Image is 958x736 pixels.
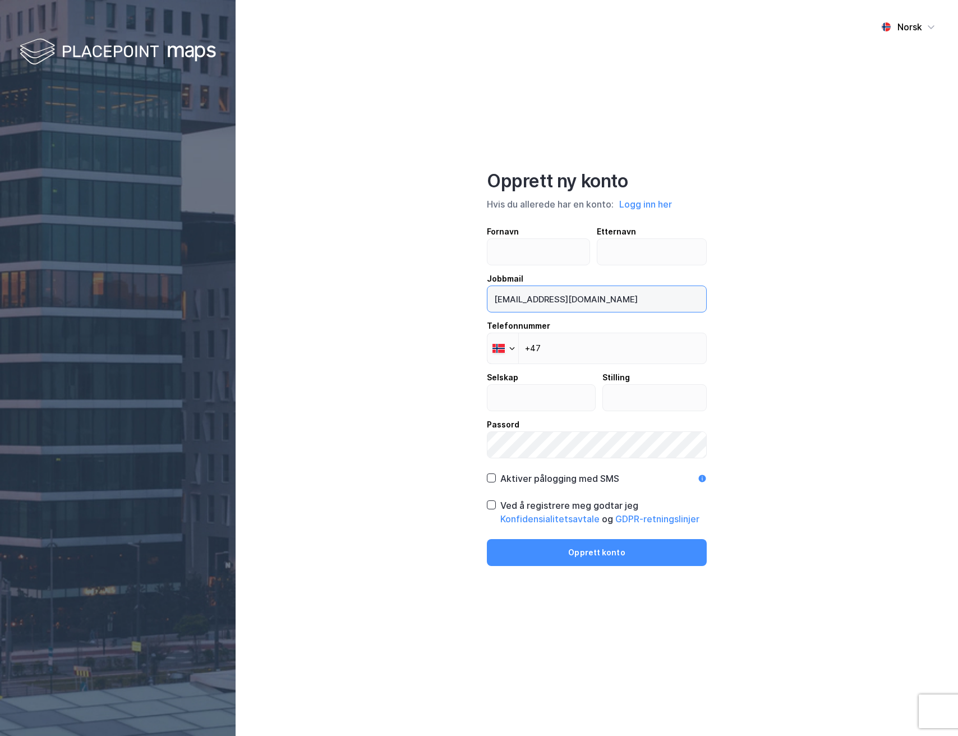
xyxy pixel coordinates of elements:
div: Selskap [487,371,596,384]
button: Opprett konto [487,539,707,566]
iframe: Chat Widget [902,682,958,736]
div: Etternavn [597,225,707,238]
div: Stilling [602,371,707,384]
div: Jobbmail [487,272,707,286]
button: Logg inn her [616,197,675,211]
div: Norsk [897,20,922,34]
div: Kontrollprogram for chat [902,682,958,736]
img: logo-white.f07954bde2210d2a523dddb988cd2aa7.svg [20,36,216,69]
div: Hvis du allerede har en konto: [487,197,707,211]
div: Ved å registrere meg godtar jeg og [500,499,707,526]
div: Telefonnummer [487,319,707,333]
input: Telefonnummer [487,333,707,364]
div: Norway: + 47 [487,333,518,364]
div: Opprett ny konto [487,170,707,192]
div: Fornavn [487,225,590,238]
div: Aktiver pålogging med SMS [500,472,619,485]
div: Passord [487,418,707,431]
